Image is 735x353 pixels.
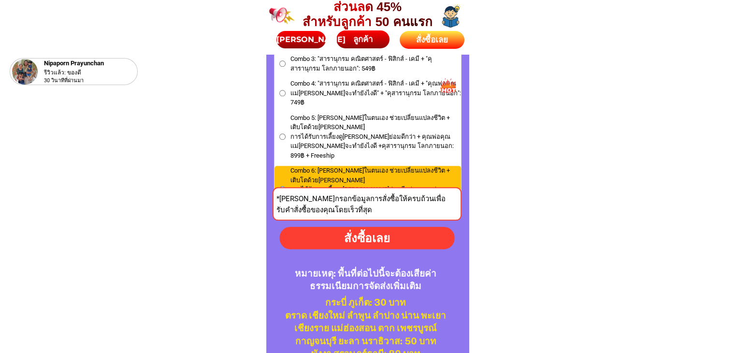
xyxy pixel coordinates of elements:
span: *[PERSON_NAME]กรอกข้อมูลการสั่งซื้อให้ครบถ้วนเพื่อรับคำสั่งซื้อของคุณโดยเร็วที่สุด [276,194,446,214]
span: Combo 3: "สารานุกรม คณิตศาสตร์ - ฟิสิกส์ - เคมี + "คุสารานุกรม โลกภายนอก": 549฿ [290,54,461,73]
input: Combo 4: "สารานุกรม คณิตศาสตร์ - ฟิสิกส์ - เคมี + "คุณพ่อคุณแม่[PERSON_NAME]จะทำยังไงดี" + "คุสาร... [279,90,286,96]
div: ลูกค้า [336,33,389,46]
input: Combo 3: "สารานุกรม คณิตศาสตร์ - ฟิสิกส์ - เคมี + "คุสารานุกรม โลกภายนอก": 549฿ [279,60,286,67]
span: Combo 4: "สารานุกรม คณิตศาสตร์ - ฟิสิกส์ - เคมี + "คุณพ่อคุณแม่[PERSON_NAME]จะทำยังไงดี" + "คุสาร... [290,79,461,107]
span: Combo 5: [PERSON_NAME]ในตนเอง ช่วยเปลี่ยนแปลงชีวิต + เติบโตด้วย[PERSON_NAME] การได้รับการเลี้ยงดู... [290,113,461,161]
p: หมายเหตุ: พื้นที่ต่อไปนี้จะต้องเสียค่าธรรมเนียมการจัดส่งเพิ่มเติม [276,267,455,293]
div: สั่งซื้อเลย [400,34,464,46]
span: [PERSON_NAME] [276,35,346,44]
input: Combo 6: [PERSON_NAME]ในตนเอง ช่วยเปลี่ยนแปลงชีวิต + เติบโตด้วย[PERSON_NAME]การได้รับการเลี้ยงดู[... [279,186,286,192]
span: Combo 6: [PERSON_NAME]ในตนเอง ช่วยเปลี่ยนแปลงชีวิต + เติบโตด้วย[PERSON_NAME] การได้รับการเลี้ยงดู... [290,166,461,213]
input: Combo 5: [PERSON_NAME]ในตนเอง ช่วยเปลี่ยนแปลงชีวิต + เติบโตด้วย[PERSON_NAME]การได้รับการเลี้ยงดู[... [279,133,286,140]
div: สั่งซื้อเลย [279,229,454,247]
